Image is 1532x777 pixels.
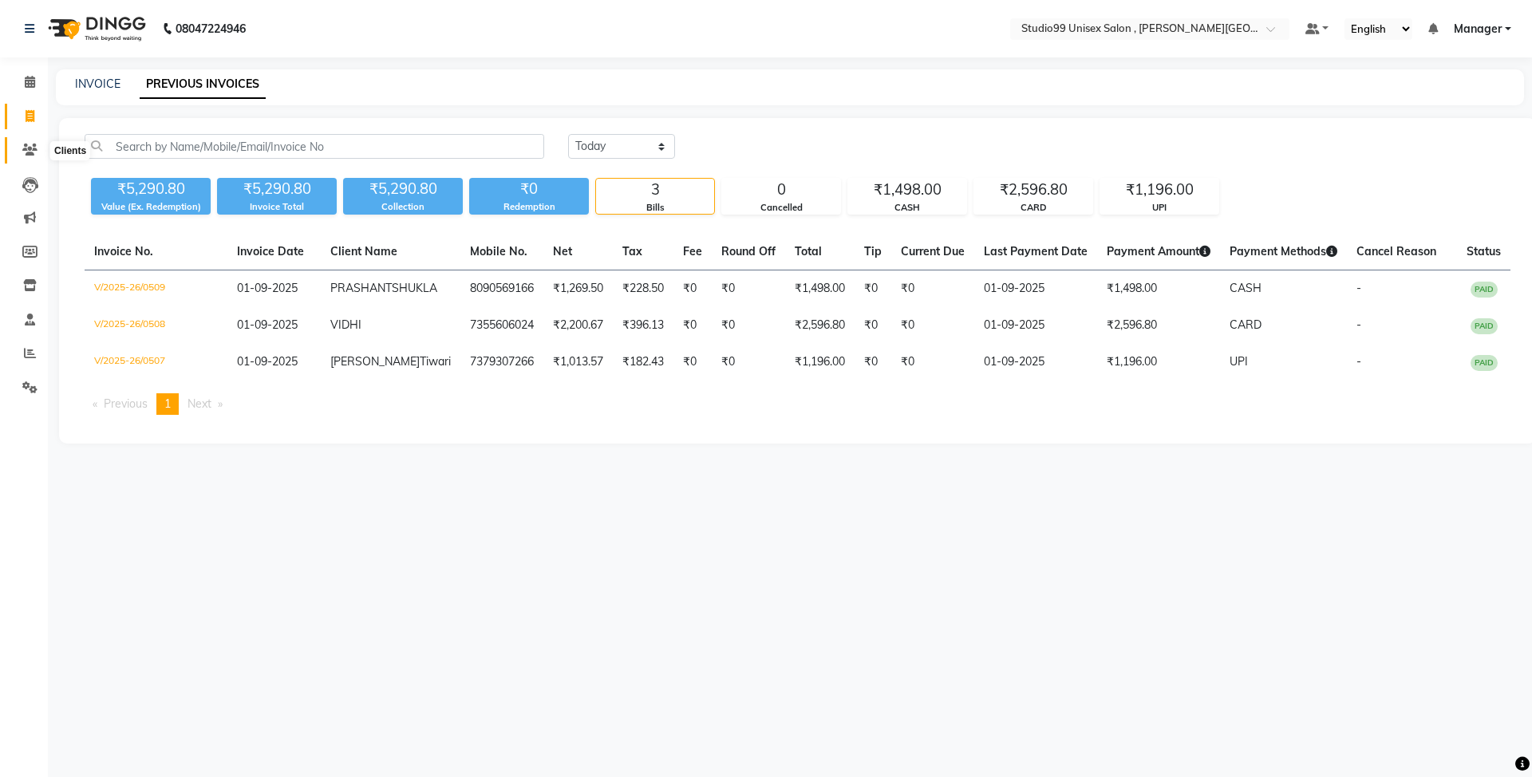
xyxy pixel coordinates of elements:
[596,201,714,215] div: Bills
[1097,344,1220,381] td: ₹1,196.00
[237,244,304,258] span: Invoice Date
[543,270,613,308] td: ₹1,269.50
[392,281,437,295] span: SHUKLA
[721,244,776,258] span: Round Off
[104,396,148,411] span: Previous
[94,244,153,258] span: Invoice No.
[596,179,714,201] div: 3
[673,344,712,381] td: ₹0
[330,318,361,332] span: VIDHI
[85,393,1510,415] nav: Pagination
[470,244,527,258] span: Mobile No.
[722,179,840,201] div: 0
[1356,244,1436,258] span: Cancel Reason
[785,307,855,344] td: ₹2,596.80
[891,270,974,308] td: ₹0
[795,244,822,258] span: Total
[1356,281,1361,295] span: -
[848,201,966,215] div: CASH
[1467,244,1501,258] span: Status
[974,201,1092,215] div: CARD
[891,344,974,381] td: ₹0
[848,179,966,201] div: ₹1,498.00
[974,179,1092,201] div: ₹2,596.80
[460,344,543,381] td: 7379307266
[785,344,855,381] td: ₹1,196.00
[622,244,642,258] span: Tax
[420,354,451,369] span: Tiwari
[1107,244,1210,258] span: Payment Amount
[901,244,965,258] span: Current Due
[237,354,298,369] span: 01-09-2025
[1356,318,1361,332] span: -
[543,307,613,344] td: ₹2,200.67
[188,396,211,411] span: Next
[41,6,150,51] img: logo
[1471,355,1498,371] span: PAID
[330,281,392,295] span: PRASHANT
[613,344,673,381] td: ₹182.43
[164,396,171,411] span: 1
[1097,270,1220,308] td: ₹1,498.00
[1454,21,1502,37] span: Manager
[1230,318,1262,332] span: CARD
[1230,281,1262,295] span: CASH
[785,270,855,308] td: ₹1,498.00
[330,244,397,258] span: Client Name
[974,270,1097,308] td: 01-09-2025
[85,270,227,308] td: V/2025-26/0509
[613,270,673,308] td: ₹228.50
[237,281,298,295] span: 01-09-2025
[1471,318,1498,334] span: PAID
[460,270,543,308] td: 8090569166
[1356,354,1361,369] span: -
[85,134,544,159] input: Search by Name/Mobile/Email/Invoice No
[855,307,891,344] td: ₹0
[974,307,1097,344] td: 01-09-2025
[469,200,589,214] div: Redemption
[1230,354,1248,369] span: UPI
[1100,179,1218,201] div: ₹1,196.00
[712,270,785,308] td: ₹0
[91,178,211,200] div: ₹5,290.80
[673,307,712,344] td: ₹0
[217,178,337,200] div: ₹5,290.80
[974,344,1097,381] td: 01-09-2025
[722,201,840,215] div: Cancelled
[330,354,420,369] span: [PERSON_NAME]
[712,307,785,344] td: ₹0
[543,344,613,381] td: ₹1,013.57
[140,70,266,99] a: PREVIOUS INVOICES
[984,244,1088,258] span: Last Payment Date
[712,344,785,381] td: ₹0
[1230,244,1337,258] span: Payment Methods
[50,141,90,160] div: Clients
[855,270,891,308] td: ₹0
[176,6,246,51] b: 08047224946
[855,344,891,381] td: ₹0
[613,307,673,344] td: ₹396.13
[460,307,543,344] td: 7355606024
[864,244,882,258] span: Tip
[891,307,974,344] td: ₹0
[673,270,712,308] td: ₹0
[75,77,120,91] a: INVOICE
[85,307,227,344] td: V/2025-26/0508
[217,200,337,214] div: Invoice Total
[91,200,211,214] div: Value (Ex. Redemption)
[683,244,702,258] span: Fee
[237,318,298,332] span: 01-09-2025
[1097,307,1220,344] td: ₹2,596.80
[343,178,463,200] div: ₹5,290.80
[85,344,227,381] td: V/2025-26/0507
[469,178,589,200] div: ₹0
[343,200,463,214] div: Collection
[1471,282,1498,298] span: PAID
[553,244,572,258] span: Net
[1100,201,1218,215] div: UPI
